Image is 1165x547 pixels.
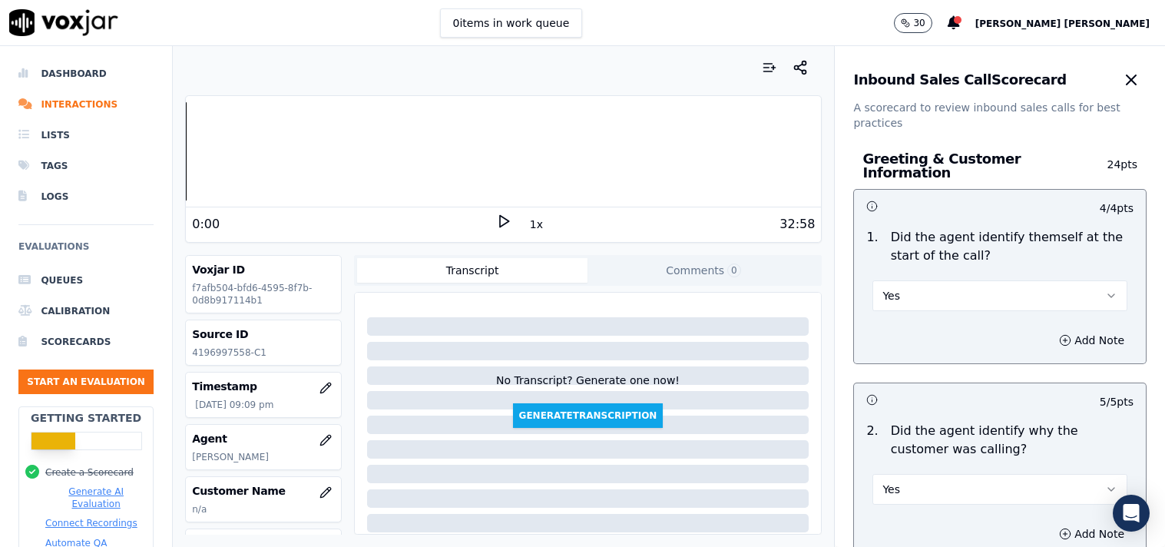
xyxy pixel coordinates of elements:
[587,258,819,283] button: Comments
[18,89,154,120] a: Interactions
[45,466,134,479] button: Create a Scorecard
[192,483,334,499] h3: Customer Name
[18,58,154,89] a: Dashboard
[192,431,334,446] h3: Agent
[862,152,1091,180] h3: Greeting & Customer Information
[882,288,900,303] span: Yes
[513,403,664,428] button: GenerateTranscription
[192,451,334,463] p: [PERSON_NAME]
[1100,201,1134,216] p: 4 / 4 pts
[18,237,154,265] h6: Evaluations
[18,120,154,151] a: Lists
[1050,523,1134,545] button: Add Note
[860,422,884,459] p: 2 .
[1100,394,1134,409] p: 5 / 5 pts
[975,18,1150,29] span: [PERSON_NAME] [PERSON_NAME]
[1050,330,1134,351] button: Add Note
[357,258,588,283] button: Transcript
[192,379,334,394] h3: Timestamp
[18,181,154,212] a: Logs
[527,214,546,235] button: 1x
[894,13,932,33] button: 30
[45,517,137,529] button: Connect Recordings
[975,14,1165,32] button: [PERSON_NAME] [PERSON_NAME]
[860,228,884,265] p: 1 .
[192,503,334,516] p: n/a
[891,228,1134,265] p: Did the agent identify themself at the start of the call?
[192,215,220,234] div: 0:00
[18,151,154,181] a: Tags
[891,422,1134,459] p: Did the agent identify why the customer was calling?
[45,486,147,510] button: Generate AI Evaluation
[195,399,334,411] p: [DATE] 09:09 pm
[192,327,334,342] h3: Source ID
[192,346,334,359] p: 4196997558-C1
[9,9,118,36] img: voxjar logo
[779,215,815,234] div: 32:58
[440,8,583,38] button: 0items in work queue
[882,482,900,497] span: Yes
[727,264,741,277] span: 0
[853,100,1147,131] p: A scorecard to review inbound sales calls for best practices
[31,410,141,426] h2: Getting Started
[18,296,154,327] a: Calibration
[1113,495,1150,532] div: Open Intercom Messenger
[894,13,947,33] button: 30
[496,373,680,403] div: No Transcript? Generate one now!
[1091,157,1137,180] p: 24 pts
[18,265,154,296] a: Queues
[18,327,154,357] a: Scorecards
[192,282,334,307] p: f7afb504-bfd6-4595-8f7b-0d8b917114b1
[913,17,925,29] p: 30
[18,370,154,394] button: Start an Evaluation
[853,73,1066,87] h3: Inbound Sales Call Scorecard
[192,262,334,277] h3: Voxjar ID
